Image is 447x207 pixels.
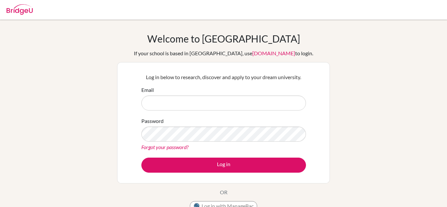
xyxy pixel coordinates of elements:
button: Log in [141,158,306,173]
p: OR [220,188,227,196]
p: Log in below to research, discover and apply to your dream university. [141,73,306,81]
div: If your school is based in [GEOGRAPHIC_DATA], use to login. [134,49,313,57]
label: Password [141,117,164,125]
a: [DOMAIN_NAME] [252,50,295,56]
label: Email [141,86,154,94]
a: Forgot your password? [141,144,188,150]
img: Bridge-U [7,4,33,15]
h1: Welcome to [GEOGRAPHIC_DATA] [147,33,300,44]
